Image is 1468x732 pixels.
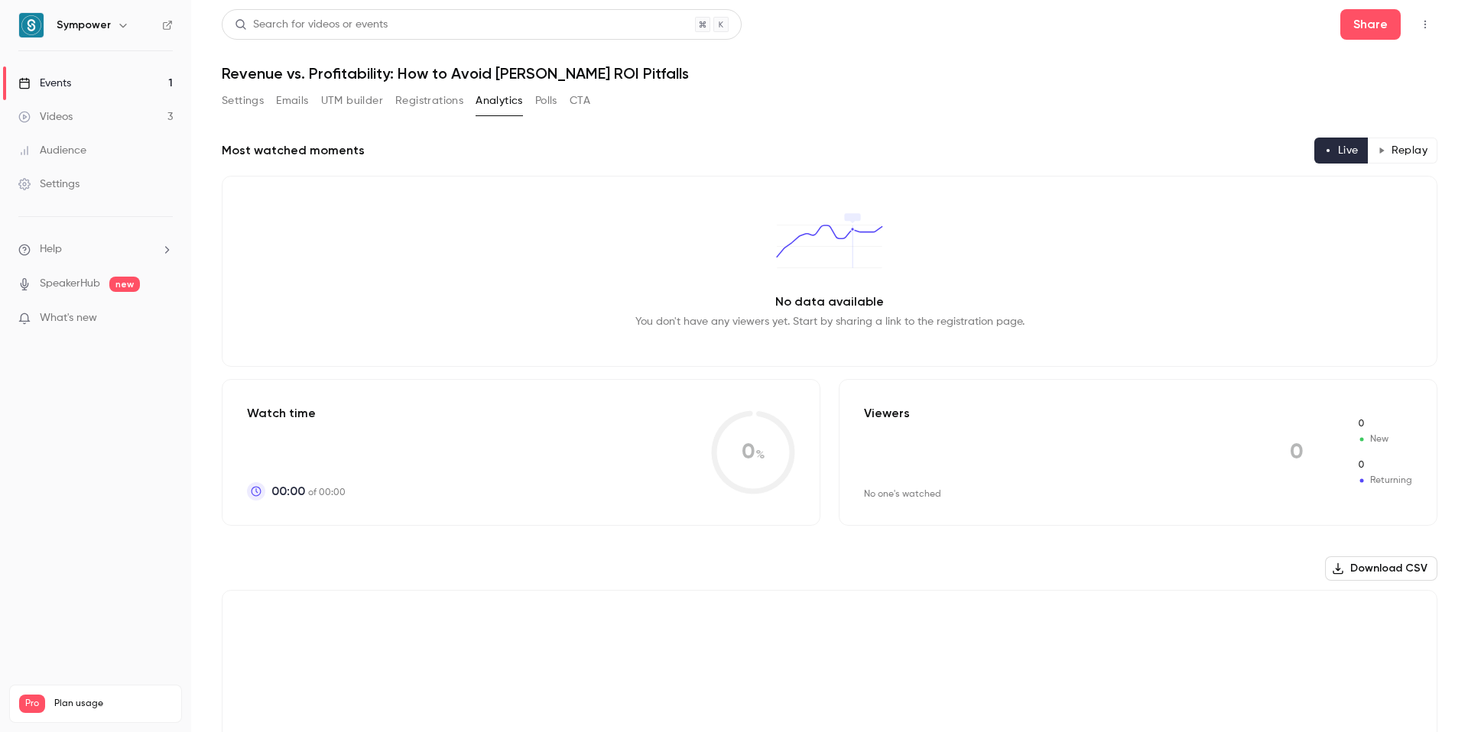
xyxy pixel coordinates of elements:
div: Audience [18,143,86,158]
span: Pro [19,695,45,713]
p: Viewers [864,404,910,423]
h1: Revenue vs. Profitability: How to Avoid [PERSON_NAME] ROI Pitfalls [222,64,1437,83]
span: Returning [1357,474,1412,487]
span: 00:00 [271,482,305,500]
div: Videos [18,109,73,125]
button: Polls [535,89,557,113]
button: Live [1314,138,1369,164]
span: Help [40,241,62,257]
button: UTM builder [321,89,383,113]
h2: Most watched moments [222,141,365,160]
p: of 00:00 [271,482,346,500]
button: Download CSV [1325,556,1437,581]
button: Settings [222,89,264,113]
iframe: Noticeable Trigger [154,312,173,326]
div: No one's watched [864,488,941,500]
span: What's new [40,310,97,326]
p: You don't have any viewers yet. Start by sharing a link to the registration page. [635,314,1025,329]
span: Returning [1357,458,1412,472]
button: CTA [570,89,590,113]
div: Search for videos or events [235,17,388,33]
span: new [109,277,140,292]
button: Registrations [395,89,463,113]
img: Sympower [19,13,44,37]
button: Analytics [476,89,523,113]
span: New [1357,417,1412,431]
span: New [1357,432,1412,446]
p: Watch time [247,404,346,423]
button: Emails [276,89,308,113]
button: Share [1340,9,1401,40]
h6: Sympower [57,18,111,33]
li: help-dropdown-opener [18,241,173,257]
div: Settings [18,177,80,192]
p: No data available [775,293,884,311]
a: SpeakerHub [40,276,100,292]
span: Plan usage [54,698,172,710]
button: Replay [1368,138,1437,164]
div: Events [18,76,71,91]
